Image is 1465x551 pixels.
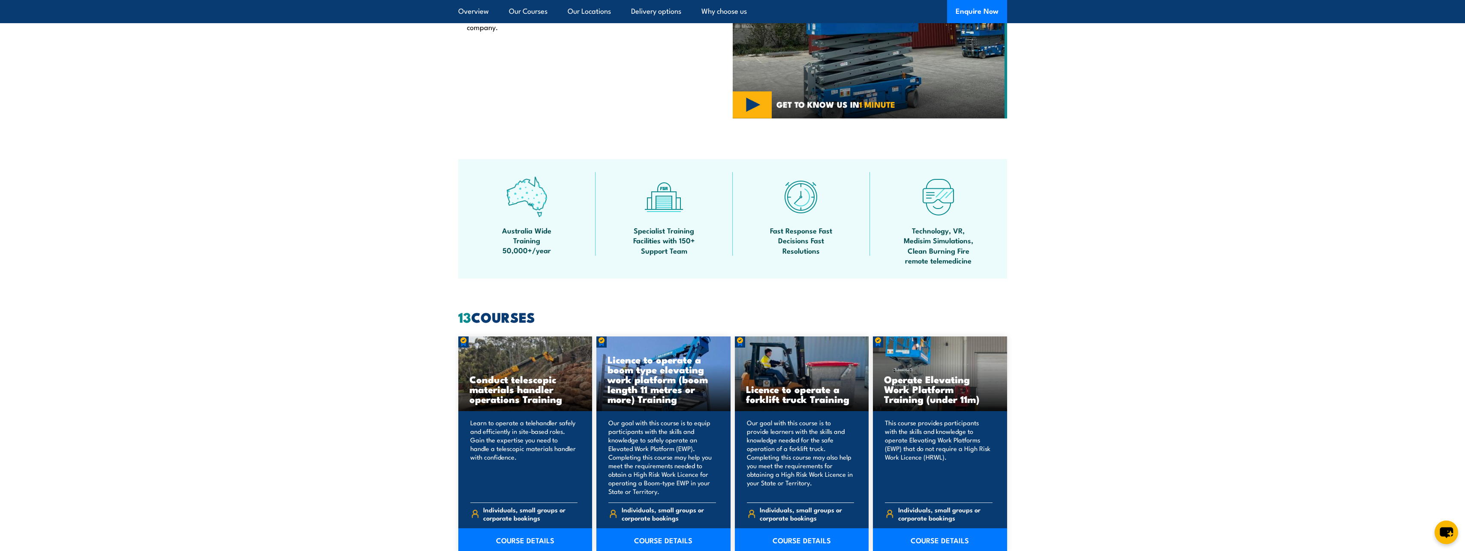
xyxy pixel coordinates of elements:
[488,225,566,255] span: Australia Wide Training 50,000+/year
[776,100,895,108] span: GET TO KNOW US IN
[458,311,1007,323] h2: COURSES
[608,418,716,496] p: Our goal with this course is to equip participants with the skills and knowledge to safely operat...
[900,225,977,266] span: Technology, VR, Medisim Simulations, Clean Burning Fire remote telemedicine
[763,225,840,255] span: Fast Response Fast Decisions Fast Resolutions
[746,384,858,404] h3: Licence to operate a forklift truck Training
[626,225,703,255] span: Specialist Training Facilities with 150+ Support Team
[760,506,854,522] span: Individuals, small groups or corporate bookings
[884,374,996,404] h3: Operate Elevating Work Platform Training (under 11m)
[898,506,993,522] span: Individuals, small groups or corporate bookings
[859,98,895,110] strong: 1 MINUTE
[483,506,578,522] span: Individuals, small groups or corporate bookings
[608,354,719,404] h3: Licence to operate a boom type elevating work platform (boom length 11 metres or more) Training
[781,176,821,217] img: fast-icon
[918,176,959,217] img: tech-icon
[1435,521,1458,544] button: chat-button
[458,306,471,327] strong: 13
[885,418,993,496] p: This course provides participants with the skills and knowledge to operate Elevating Work Platfor...
[469,374,581,404] h3: Conduct telescopic materials handler operations Training
[644,176,684,217] img: facilities-icon
[622,506,716,522] span: Individuals, small groups or corporate bookings
[747,418,854,496] p: Our goal with this course is to provide learners with the skills and knowledge needed for the saf...
[470,418,578,496] p: Learn to operate a telehandler safely and efficiently in site-based roles. Gain the expertise you...
[506,176,547,217] img: auswide-icon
